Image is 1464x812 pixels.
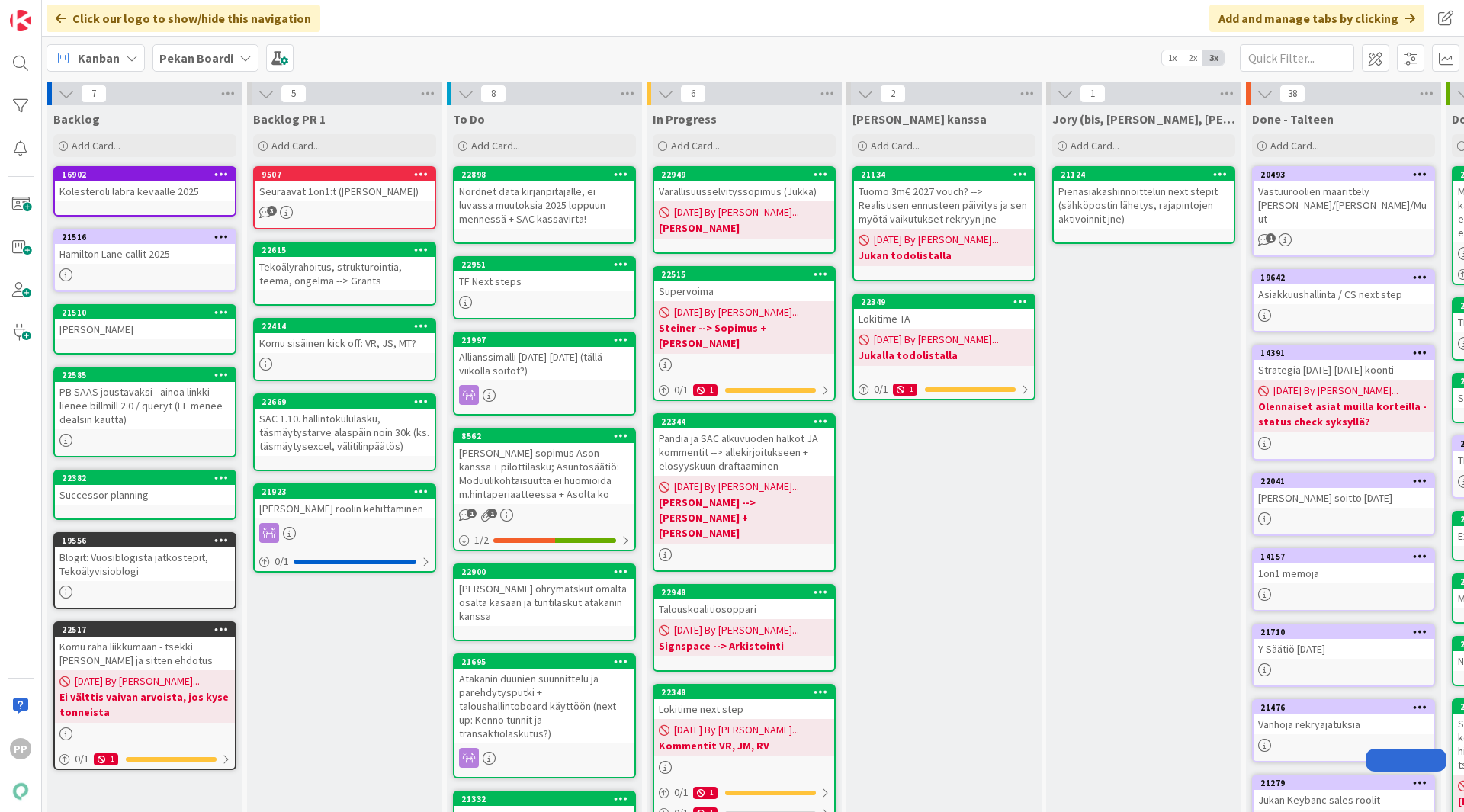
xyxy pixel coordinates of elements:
[53,621,236,770] a: 22517Komu raha liikkumaan - tsekki [PERSON_NAME] ja sitten ehdotus[DATE] By [PERSON_NAME]...Ei vä...
[854,181,1034,229] div: Tuomo 3m€ 2027 vouch? --> Realistisen ennusteen päivitys ja sen myötä vaikutukset rekryyn jne
[81,85,107,103] span: 7
[454,792,634,806] div: 21332
[62,473,235,483] div: 22382
[53,532,236,609] a: 19556Blogit: Vuosiblogista jatkostepit, Tekoälyvisioblogi
[62,624,235,635] div: 22517
[661,169,834,180] div: 22949
[454,429,634,504] div: 8562[PERSON_NAME] sopimus Ason kanssa + pilottilasku; Asuntosäätiö: Moduulikohtaisuutta ei huomio...
[255,319,435,353] div: 22414Komu sisäinen kick off: VR, JS, MT?
[871,139,920,152] span: Add Card...
[1258,399,1429,429] b: Olennaiset asiat muilla korteilla - status check syksyllä?
[55,181,235,201] div: Kolesteroli labra keväälle 2025
[454,565,634,579] div: 22900
[1071,139,1119,152] span: Add Card...
[1052,166,1235,244] a: 21124Pienasiakashinnoittelun next stepit (sähköpostin lähetys, rajapintojen aktivoinnit jne)
[1254,474,1433,508] div: 22041[PERSON_NAME] soitto [DATE]
[262,245,435,255] div: 22615
[861,297,1034,307] div: 22349
[55,623,235,637] div: 22517
[1254,346,1433,380] div: 14391Strategia [DATE]-[DATE] koonti
[1162,50,1183,66] span: 1x
[1254,488,1433,508] div: [PERSON_NAME] soitto [DATE]
[1254,550,1433,583] div: 141571on1 memoja
[654,168,834,201] div: 22949Varallisuusselvityssopimus (Jukka)
[693,384,718,396] div: 1
[253,166,436,229] a: 9507Seuraavat 1on1:t ([PERSON_NAME])
[253,242,436,306] a: 22615Tekoälyrahoitus, strukturointia, teema, ongelma --> Grants
[1254,284,1433,304] div: Asiakkuushallinta / CS next step
[654,599,834,619] div: Talouskoalitiosoppari
[454,168,634,229] div: 22898Nordnet data kirjanpitäjälle, ei luvassa muutoksia 2025 loppuun mennessä + SAC kassavirta!
[55,368,235,429] div: 22585PB SAAS joustavaksi - ainoa linkki lienee billmill 2.0 / queryt (FF menee dealsin kautta)
[255,333,435,353] div: Komu sisäinen kick off: VR, JS, MT?
[653,166,836,254] a: 22949Varallisuusselvityssopimus (Jukka)[DATE] By [PERSON_NAME]...[PERSON_NAME]
[10,781,31,802] img: avatar
[55,471,235,485] div: 22382
[654,268,834,301] div: 22515Supervoima
[859,248,1029,263] b: Jukan todolistalla
[680,85,706,103] span: 6
[1254,550,1433,563] div: 14157
[10,10,31,31] img: Visit kanbanzone.com
[255,181,435,201] div: Seuraavat 1on1:t ([PERSON_NAME])
[454,655,634,743] div: 21695Atakanin duunien suunnittelu ja parehdytysputki + taloushallintoboard käyttöön (next up: Ken...
[62,307,235,318] div: 21510
[653,584,836,672] a: 22948Talouskoalitiosoppari[DATE] By [PERSON_NAME]...Signspace --> Arkistointi
[53,166,236,217] a: 16902Kolesteroli labra keväälle 2025
[454,258,634,291] div: 22951TF Next steps
[653,111,717,127] span: In Progress
[654,685,834,699] div: 22348
[659,320,830,351] b: Steiner --> Sopimus + [PERSON_NAME]
[1254,701,1433,714] div: 21476
[654,586,834,599] div: 22948
[255,257,435,290] div: Tekoälyrahoitus, strukturointia, teema, ongelma --> Grants
[453,563,636,641] a: 22900[PERSON_NAME] ohrymatskut omalta osalta kasaan ja tuntilaskut atakanin kanssa
[1252,548,1435,611] a: 141571on1 memoja
[674,785,689,801] span: 0 / 1
[467,509,477,518] span: 1
[454,579,634,626] div: [PERSON_NAME] ohrymatskut omalta osalta kasaan ja tuntilaskut atakanin kanssa
[53,470,236,520] a: 22382Successor planning
[55,319,235,339] div: [PERSON_NAME]
[262,396,435,407] div: 22669
[1254,271,1433,304] div: 19642Asiakkuushallinta / CS next step
[854,380,1034,399] div: 0/11
[1252,473,1435,536] a: 22041[PERSON_NAME] soitto [DATE]
[1052,111,1235,127] span: Jory (bis, kenno, bohr)
[454,271,634,291] div: TF Next steps
[454,333,634,347] div: 21997
[654,428,834,476] div: Pandia ja SAC alkuvuoden halkot JA kommentit --> allekirjoitukseen + elosyyskuun draftaaminen
[55,168,235,181] div: 16902
[453,256,636,319] a: 22951TF Next steps
[255,243,435,257] div: 22615
[1260,272,1433,283] div: 19642
[880,85,906,103] span: 2
[1260,702,1433,713] div: 21476
[47,5,320,32] div: Click our logo to show/hide this navigation
[461,431,634,441] div: 8562
[62,535,235,546] div: 19556
[1260,551,1433,562] div: 14157
[1203,50,1224,66] span: 3x
[487,509,497,518] span: 1
[1254,360,1433,380] div: Strategia [DATE]-[DATE] koonti
[1054,181,1234,229] div: Pienasiakashinnoittelun next stepit (sähköpostin lähetys, rajapintojen aktivoinnit jne)
[55,485,235,505] div: Successor planning
[461,335,634,345] div: 21997
[461,169,634,180] div: 22898
[1254,639,1433,659] div: Y-Säätiö [DATE]
[281,85,307,103] span: 5
[255,499,435,518] div: [PERSON_NAME] roolin kehittäminen
[1254,714,1433,734] div: Vanhoja rekryajatuksia
[480,85,506,103] span: 8
[94,753,118,765] div: 1
[75,673,200,689] span: [DATE] By [PERSON_NAME]...
[262,169,435,180] div: 9507
[55,382,235,429] div: PB SAAS joustavaksi - ainoa linkki lienee billmill 2.0 / queryt (FF menee dealsin kautta)
[454,429,634,443] div: 8562
[453,428,636,551] a: 8562[PERSON_NAME] sopimus Ason kanssa + pilottilasku; Asuntosäätiö: Moduulikohtaisuutta ei huomio...
[461,656,634,667] div: 21695
[262,486,435,497] div: 21923
[854,309,1034,329] div: Lokitime TA
[874,232,999,248] span: [DATE] By [PERSON_NAME]...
